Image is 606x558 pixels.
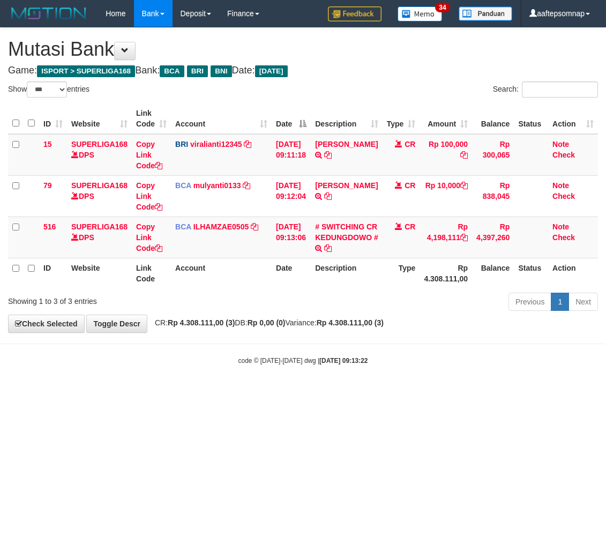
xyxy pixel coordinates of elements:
a: Copy Rp 100,000 to clipboard [460,151,468,159]
th: Date: activate to sort column descending [272,103,311,134]
th: Account [171,258,272,288]
h1: Mutasi Bank [8,39,598,60]
td: DPS [67,175,132,217]
th: Website [67,258,132,288]
a: Check [552,233,575,242]
a: # SWITCHING CR KEDUNGDOWO # [315,222,378,242]
td: [DATE] 09:12:04 [272,175,311,217]
th: Type [383,258,420,288]
a: SUPERLIGA168 [71,181,128,190]
select: Showentries [27,81,67,98]
span: BNI [211,65,231,77]
a: Copy DAVID KHOLIQ to clipboard [324,151,332,159]
a: mulyanti0133 [193,181,241,190]
img: Feedback.jpg [328,6,381,21]
span: BCA [160,65,184,77]
strong: Rp 0,00 (0) [248,318,286,327]
small: code © [DATE]-[DATE] dwg | [238,357,368,364]
th: Description: activate to sort column ascending [311,103,382,134]
a: Check Selected [8,315,85,333]
a: [PERSON_NAME] [315,181,378,190]
span: BRI [175,140,188,148]
span: ISPORT > SUPERLIGA168 [37,65,135,77]
span: CR [405,140,415,148]
span: BCA [175,222,191,231]
a: Copy Link Code [136,181,162,211]
span: 15 [43,140,52,148]
th: ID: activate to sort column ascending [39,103,67,134]
a: Check [552,192,575,200]
th: Website: activate to sort column ascending [67,103,132,134]
span: [DATE] [255,65,288,77]
td: Rp 100,000 [420,134,472,176]
a: Copy ANDI MUHAMAD to clipboard [324,192,332,200]
a: Copy ILHAMZAE0505 to clipboard [251,222,258,231]
td: [DATE] 09:11:18 [272,134,311,176]
strong: Rp 4.308.111,00 (3) [317,318,384,327]
span: CR [405,222,415,231]
td: [DATE] 09:13:06 [272,217,311,258]
a: Copy viralianti12345 to clipboard [244,140,251,148]
th: Status [514,103,548,134]
a: Copy Rp 4,198,111 to clipboard [460,233,468,242]
td: Rp 10,000 [420,175,472,217]
input: Search: [522,81,598,98]
span: CR: DB: Variance: [149,318,384,327]
div: Showing 1 to 3 of 3 entries [8,292,244,307]
a: Copy Link Code [136,222,162,252]
th: Action: activate to sort column ascending [548,103,598,134]
td: Rp 838,045 [472,175,514,217]
a: Copy # SWITCHING CR KEDUNGDOWO # to clipboard [324,244,332,252]
span: CR [405,181,415,190]
label: Search: [493,81,598,98]
a: Copy Link Code [136,140,162,170]
strong: [DATE] 09:13:22 [319,357,368,364]
a: Copy Rp 10,000 to clipboard [460,181,468,190]
a: SUPERLIGA168 [71,140,128,148]
a: SUPERLIGA168 [71,222,128,231]
th: Action [548,258,598,288]
span: BRI [187,65,208,77]
th: Balance [472,258,514,288]
a: Note [552,222,569,231]
label: Show entries [8,81,89,98]
th: Amount: activate to sort column ascending [420,103,472,134]
td: Rp 4,198,111 [420,217,472,258]
th: Date [272,258,311,288]
td: DPS [67,217,132,258]
a: Previous [508,293,551,311]
th: Link Code [132,258,171,288]
a: 1 [551,293,569,311]
td: DPS [67,134,132,176]
span: 34 [435,3,450,12]
th: Description [311,258,382,288]
th: ID [39,258,67,288]
th: Type: activate to sort column ascending [383,103,420,134]
td: Rp 300,065 [472,134,514,176]
th: Link Code: activate to sort column ascending [132,103,171,134]
a: Next [568,293,598,311]
span: 79 [43,181,52,190]
a: viralianti12345 [190,140,242,148]
img: panduan.png [459,6,512,21]
span: 516 [43,222,56,231]
a: Note [552,181,569,190]
th: Status [514,258,548,288]
img: MOTION_logo.png [8,5,89,21]
a: ILHAMZAE0505 [193,222,249,231]
th: Rp 4.308.111,00 [420,258,472,288]
a: Check [552,151,575,159]
a: [PERSON_NAME] [315,140,378,148]
th: Account: activate to sort column ascending [171,103,272,134]
a: Note [552,140,569,148]
td: Rp 4,397,260 [472,217,514,258]
h4: Game: Bank: Date: [8,65,598,76]
th: Balance [472,103,514,134]
a: Toggle Descr [86,315,147,333]
span: BCA [175,181,191,190]
img: Button%20Memo.svg [398,6,443,21]
strong: Rp 4.308.111,00 (3) [168,318,235,327]
a: Copy mulyanti0133 to clipboard [243,181,250,190]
